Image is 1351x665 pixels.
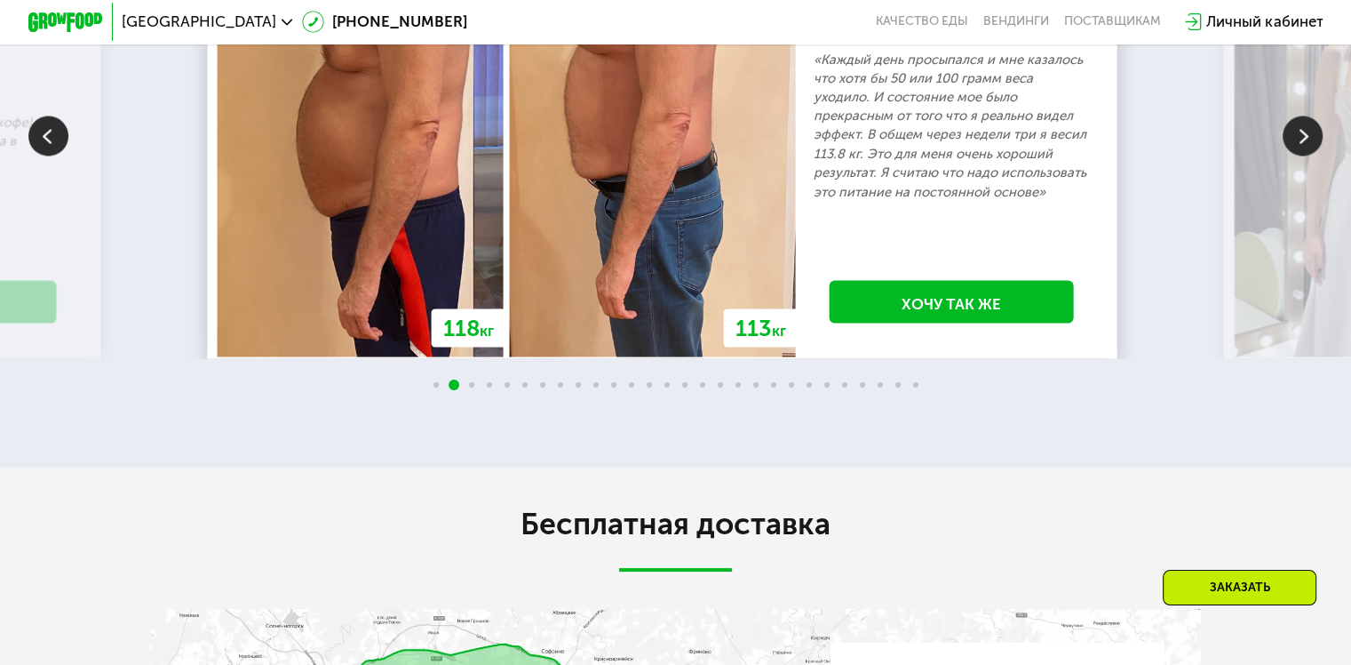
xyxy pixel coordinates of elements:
img: Slide left [28,116,68,156]
div: 113 [723,308,798,347]
span: кг [772,321,786,339]
span: [GEOGRAPHIC_DATA] [122,14,276,29]
h2: Бесплатная доставка [150,506,1201,543]
a: Качество еды [876,14,968,29]
div: поставщикам [1064,14,1161,29]
div: Заказать [1163,570,1316,605]
p: «Каждый день просыпался и мне казалось что хотя бы 50 или 100 грамм веса уходило. И состояние мое... [814,51,1089,201]
a: Вендинги [983,14,1049,29]
div: 118 [432,308,506,347]
img: Slide right [1283,116,1323,156]
a: [PHONE_NUMBER] [302,11,467,33]
a: Хочу так же [829,280,1073,323]
span: кг [480,321,494,339]
div: Личный кабинет [1206,11,1323,33]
